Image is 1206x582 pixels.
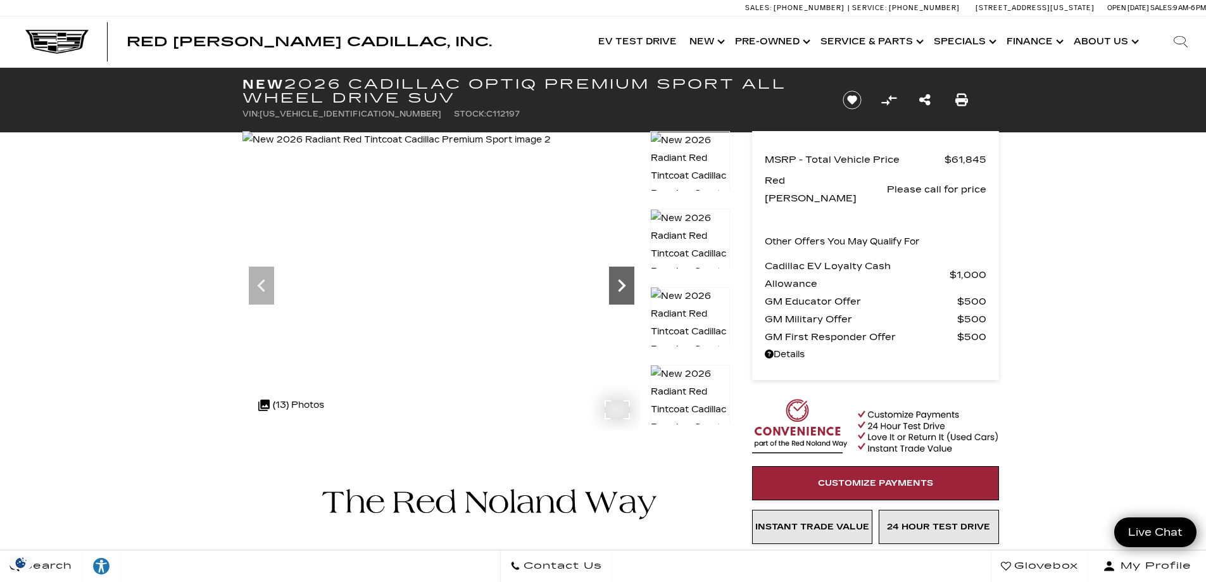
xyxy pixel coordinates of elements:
[752,510,872,544] a: Instant Trade Value
[1150,4,1173,12] span: Sales:
[1173,4,1206,12] span: 9 AM-6 PM
[127,35,492,48] a: Red [PERSON_NAME] Cadillac, Inc.
[1011,557,1078,575] span: Glovebox
[25,30,89,54] img: Cadillac Dark Logo with Cadillac White Text
[887,180,986,198] span: Please call for price
[818,478,933,488] span: Customize Payments
[955,91,968,109] a: Print this New 2026 Cadillac OPTIQ Premium Sport All Wheel Drive SUV
[765,233,920,251] p: Other Offers You May Qualify For
[127,34,492,49] span: Red [PERSON_NAME] Cadillac, Inc.
[887,522,990,532] span: 24 Hour Test Drive
[879,91,898,110] button: Compare Vehicle
[765,346,986,364] a: Details
[765,293,986,310] a: GM Educator Offer $500
[1155,16,1206,67] div: Search
[745,4,848,11] a: Sales: [PHONE_NUMBER]
[814,16,927,67] a: Service & Parts
[765,257,950,293] span: Cadillac EV Loyalty Cash Allowance
[991,550,1088,582] a: Glovebox
[260,110,441,118] span: [US_VEHICLE_IDENTIFICATION_NUMBER]
[242,110,260,118] span: VIN:
[242,77,822,105] h1: 2026 Cadillac OPTIQ Premium Sport All Wheel Drive SUV
[752,466,999,500] a: Customize Payments
[500,550,612,582] a: Contact Us
[650,209,730,299] img: New 2026 Radiant Red Tintcoat Cadillac Premium Sport image 3
[454,110,486,118] span: Stock:
[6,556,35,569] div: Privacy Settings
[765,328,957,346] span: GM First Responder Offer
[242,131,551,149] img: New 2026 Radiant Red Tintcoat Cadillac Premium Sport image 2
[486,110,520,118] span: C112197
[765,257,986,293] a: Cadillac EV Loyalty Cash Allowance $1,000
[1000,16,1067,67] a: Finance
[592,16,683,67] a: EV Test Drive
[957,310,986,328] span: $500
[82,557,120,576] div: Explore your accessibility options
[765,151,945,168] span: MSRP - Total Vehicle Price
[838,90,866,110] button: Save vehicle
[765,310,957,328] span: GM Military Offer
[848,4,963,11] a: Service: [PHONE_NUMBER]
[919,91,931,109] a: Share this New 2026 Cadillac OPTIQ Premium Sport All Wheel Drive SUV
[1114,517,1197,547] a: Live Chat
[242,77,284,92] strong: New
[765,310,986,328] a: GM Military Offer $500
[957,328,986,346] span: $500
[1088,550,1206,582] button: Open user profile menu
[1122,525,1189,540] span: Live Chat
[755,522,869,532] span: Instant Trade Value
[252,390,330,421] div: (13) Photos
[1067,16,1143,67] a: About Us
[765,172,986,207] a: Red [PERSON_NAME] Please call for price
[765,172,887,207] span: Red [PERSON_NAME]
[1107,4,1149,12] span: Open [DATE]
[950,266,986,284] span: $1,000
[945,151,986,168] span: $61,845
[650,131,730,221] img: New 2026 Radiant Red Tintcoat Cadillac Premium Sport image 2
[650,287,730,377] img: New 2026 Radiant Red Tintcoat Cadillac Premium Sport image 4
[1115,557,1191,575] span: My Profile
[20,557,72,575] span: Search
[609,267,634,305] div: Next
[889,4,960,12] span: [PHONE_NUMBER]
[745,4,772,12] span: Sales:
[976,4,1095,12] a: [STREET_ADDRESS][US_STATE]
[765,293,957,310] span: GM Educator Offer
[879,510,999,544] a: 24 Hour Test Drive
[765,328,986,346] a: GM First Responder Offer $500
[852,4,887,12] span: Service:
[82,550,121,582] a: Explore your accessibility options
[249,267,274,305] div: Previous
[520,557,602,575] span: Contact Us
[957,293,986,310] span: $500
[927,16,1000,67] a: Specials
[683,16,729,67] a: New
[650,365,730,455] img: New 2026 Radiant Red Tintcoat Cadillac Premium Sport image 5
[765,151,986,168] a: MSRP - Total Vehicle Price $61,845
[729,16,814,67] a: Pre-Owned
[774,4,845,12] span: [PHONE_NUMBER]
